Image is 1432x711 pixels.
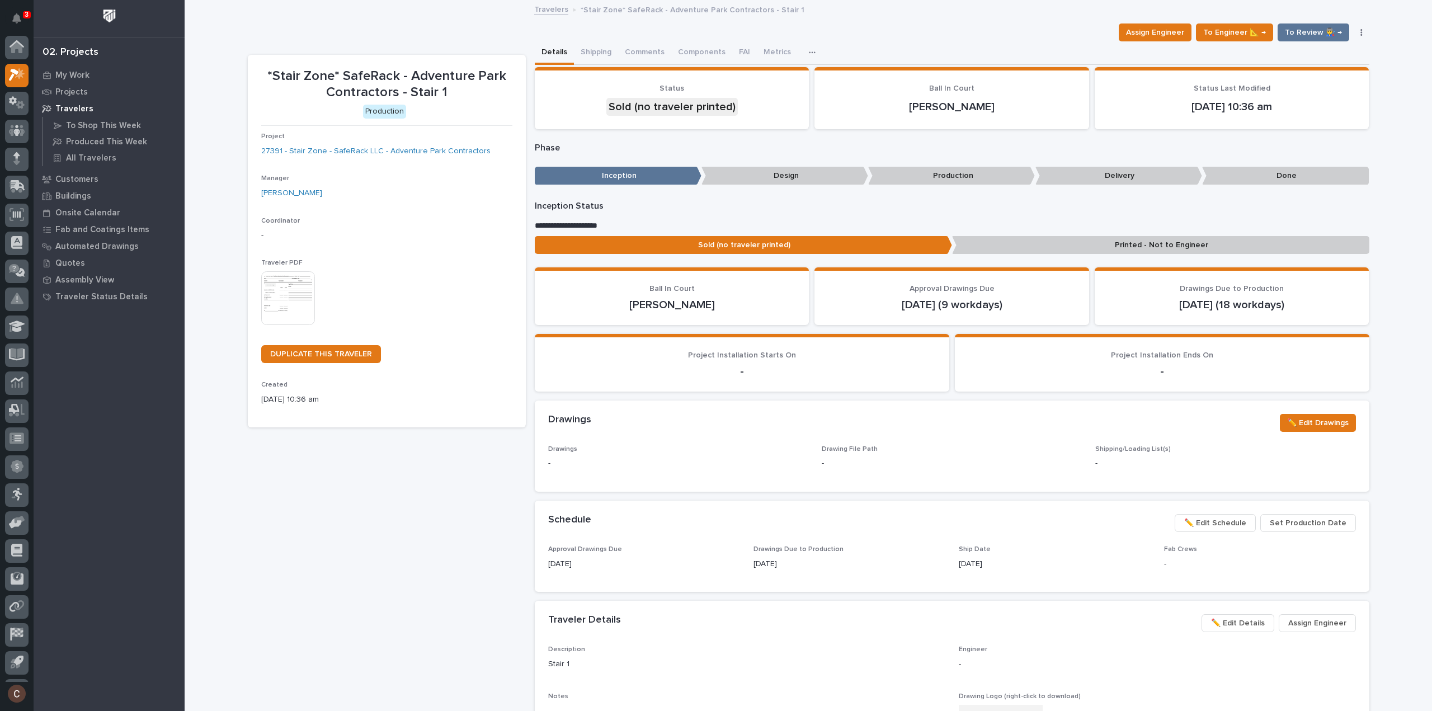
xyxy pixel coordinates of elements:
p: [DATE] (18 workdays) [1108,298,1356,312]
span: Description [548,646,585,653]
p: Design [701,167,868,185]
a: Travelers [534,2,568,15]
p: Printed - Not to Engineer [952,236,1369,255]
p: Delivery [1035,167,1202,185]
button: Assign Engineer [1119,23,1191,41]
p: - [968,365,1356,378]
p: [DATE] (9 workdays) [828,298,1076,312]
span: ✏️ Edit Drawings [1287,416,1349,430]
button: FAI [732,41,757,65]
p: Sold (no traveler printed) [535,236,952,255]
span: Traveler PDF [261,260,303,266]
button: ✏️ Edit Drawings [1280,414,1356,432]
button: Assign Engineer [1279,614,1356,632]
button: ✏️ Edit Schedule [1175,514,1256,532]
p: Production [868,167,1035,185]
p: - [1164,558,1356,570]
span: Ball In Court [929,84,974,92]
a: [PERSON_NAME] [261,187,322,199]
span: Project [261,133,285,140]
p: - [261,229,512,241]
span: Ball In Court [649,285,695,293]
span: Ship Date [959,546,991,553]
p: To Shop This Week [66,121,141,131]
p: - [548,365,936,378]
p: Traveler Status Details [55,292,148,302]
p: Automated Drawings [55,242,139,252]
a: My Work [34,67,185,83]
button: To Engineer 📐 → [1196,23,1273,41]
p: [DATE] [959,558,1151,570]
div: Notifications3 [14,13,29,31]
a: Produced This Week [43,134,185,149]
p: Projects [55,87,88,97]
span: Approval Drawings Due [548,546,622,553]
button: Set Production Date [1260,514,1356,532]
p: Stair 1 [548,658,945,670]
p: Assembly View [55,275,114,285]
button: Components [671,41,732,65]
span: Drawing Logo (right-click to download) [959,693,1081,700]
p: - [1095,458,1355,469]
p: Done [1202,167,1369,185]
span: Set Production Date [1270,516,1346,530]
p: - [822,458,824,469]
a: Customers [34,171,185,187]
a: Traveler Status Details [34,288,185,305]
p: [PERSON_NAME] [828,100,1076,114]
p: [PERSON_NAME] [548,298,796,312]
span: Drawings Due to Production [1180,285,1284,293]
p: [DATE] [753,558,945,570]
a: To Shop This Week [43,117,185,133]
span: Drawing File Path [822,446,878,453]
p: - [959,658,1356,670]
p: *Stair Zone* SafeRack - Adventure Park Contractors - Stair 1 [581,3,804,15]
span: Status [660,84,684,92]
span: Notes [548,693,568,700]
span: Manager [261,175,289,182]
p: Onsite Calendar [55,208,120,218]
p: All Travelers [66,153,116,163]
span: Project Installation Ends On [1111,351,1213,359]
a: 27391 - Stair Zone - SafeRack LLC - Adventure Park Contractors [261,145,491,157]
button: users-avatar [5,682,29,705]
a: Travelers [34,100,185,117]
p: Fab and Coatings Items [55,225,149,235]
span: Shipping/Loading List(s) [1095,446,1171,453]
span: To Engineer 📐 → [1203,26,1266,39]
p: 3 [25,11,29,18]
a: Projects [34,83,185,100]
button: Details [535,41,574,65]
h2: Traveler Details [548,614,621,627]
button: Comments [618,41,671,65]
span: Project Installation Starts On [688,351,796,359]
p: Inception Status [535,201,1369,211]
span: Coordinator [261,218,300,224]
div: 02. Projects [43,46,98,59]
button: Notifications [5,7,29,30]
a: Fab and Coatings Items [34,221,185,238]
span: Approval Drawings Due [910,285,995,293]
a: All Travelers [43,150,185,166]
p: [DATE] [548,558,740,570]
p: Buildings [55,191,91,201]
span: Drawings Due to Production [753,546,844,553]
h2: Drawings [548,414,591,426]
a: Automated Drawings [34,238,185,255]
p: Phase [535,143,1369,153]
div: Sold (no traveler printed) [606,98,738,116]
p: My Work [55,70,89,81]
button: ✏️ Edit Details [1202,614,1274,632]
span: Assign Engineer [1126,26,1184,39]
p: Travelers [55,104,93,114]
p: *Stair Zone* SafeRack - Adventure Park Contractors - Stair 1 [261,68,512,101]
p: [DATE] 10:36 am [1108,100,1356,114]
span: To Review 👨‍🏭 → [1285,26,1342,39]
a: Quotes [34,255,185,271]
span: Engineer [959,646,987,653]
h2: Schedule [548,514,591,526]
div: Production [363,105,406,119]
a: Onsite Calendar [34,204,185,221]
span: DUPLICATE THIS TRAVELER [270,350,372,358]
p: Customers [55,175,98,185]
